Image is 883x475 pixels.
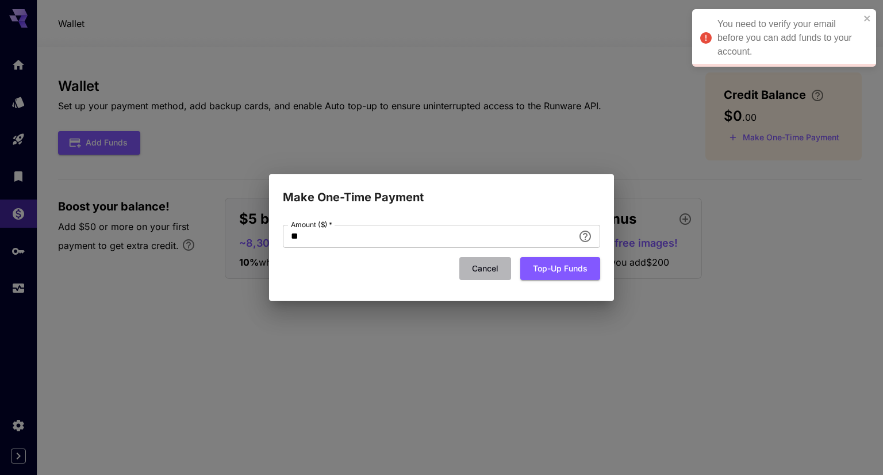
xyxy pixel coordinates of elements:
button: Top-up funds [520,257,600,281]
div: You need to verify your email before you can add funds to your account. [717,17,860,59]
button: close [863,14,872,23]
label: Amount ($) [291,220,332,229]
h2: Make One-Time Payment [269,174,614,206]
button: Cancel [459,257,511,281]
